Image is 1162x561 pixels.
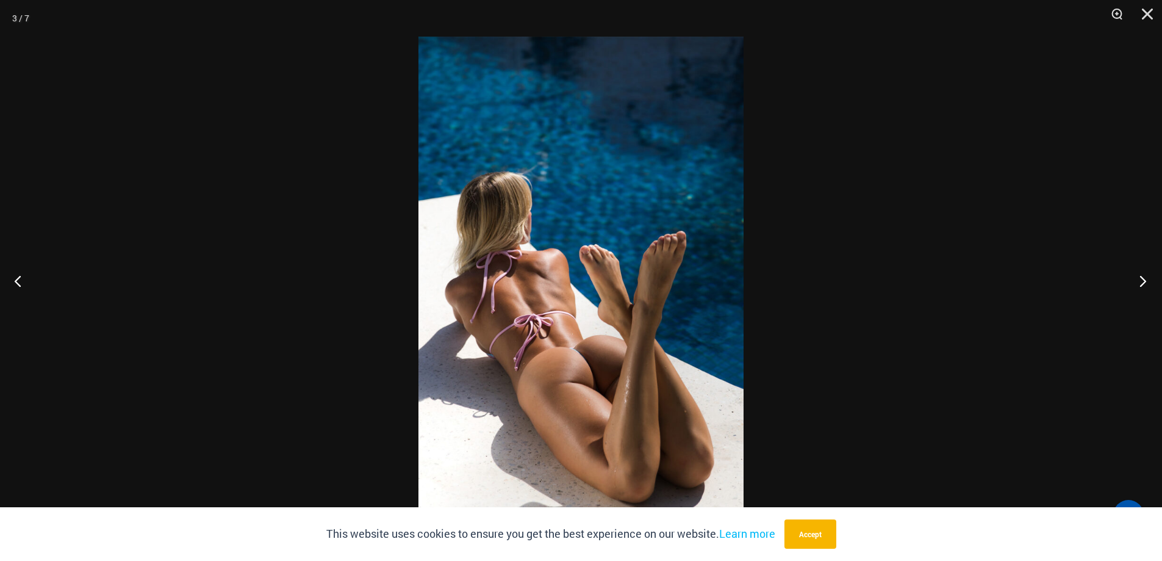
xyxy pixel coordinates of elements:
div: 3 / 7 [12,9,29,27]
a: Learn more [719,526,775,541]
button: Accept [784,519,836,549]
img: That Summer Dawn 3063 Tri Top 4309 Micro 15 [418,37,744,524]
p: This website uses cookies to ensure you get the best experience on our website. [326,525,775,543]
button: Next [1116,250,1162,311]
